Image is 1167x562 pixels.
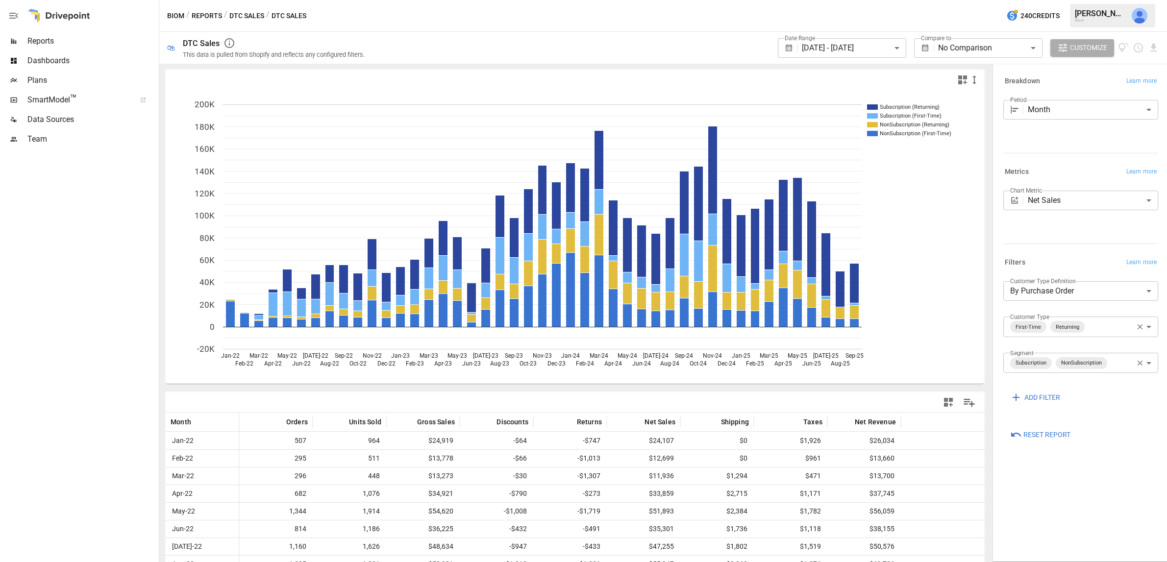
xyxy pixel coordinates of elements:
[547,360,566,367] text: Dec-23
[1118,39,1129,57] button: View documentation
[538,503,602,520] span: -$1,719
[171,417,191,427] span: Month
[195,144,215,154] text: 160K
[685,503,749,520] span: $2,384
[732,352,750,359] text: Jan-25
[685,520,749,538] span: $1,736
[27,94,129,106] span: SmartModel
[465,485,528,502] span: -$790
[171,432,234,449] span: Jan-22
[938,38,1042,58] div: No Comparison
[685,467,749,485] span: $1,294
[1010,313,1049,321] label: Customer Type
[244,485,308,502] span: 682
[1052,321,1083,333] span: Returning
[249,352,268,359] text: Mar-22
[195,189,215,198] text: 120K
[318,503,381,520] span: 1,914
[171,467,234,485] span: Mar-22
[199,277,215,287] text: 40K
[1070,42,1107,54] span: Customize
[612,450,675,467] span: $12,699
[166,90,985,384] svg: A chart.
[788,352,807,359] text: May-25
[465,503,528,520] span: -$1,008
[685,450,749,467] span: $0
[1020,10,1060,22] span: 240 Credits
[802,360,821,367] text: Jun-25
[195,211,215,220] text: 100K
[303,352,328,359] text: [DATE]-22
[832,467,896,485] span: $13,700
[221,352,240,359] text: Jan-22
[759,450,822,467] span: $961
[286,417,308,427] span: Orders
[277,352,297,359] text: May-22
[832,485,896,502] span: $37,745
[171,538,234,555] span: [DATE]-22
[1024,391,1060,404] span: ADD FILTER
[292,360,311,367] text: Jun-22
[27,114,157,125] span: Data Sources
[318,450,381,467] span: 511
[27,133,157,145] span: Team
[417,417,455,427] span: Gross Sales
[229,10,264,22] button: DTC Sales
[538,450,602,467] span: -$1,013
[434,360,452,367] text: Apr-23
[1028,100,1158,120] div: Month
[406,360,424,367] text: Feb-23
[561,352,580,359] text: Jan-24
[576,360,594,367] text: Feb-24
[538,485,602,502] span: -$273
[1010,349,1033,357] label: Segment
[1148,42,1159,53] button: Download report
[363,352,382,359] text: Nov-22
[958,391,980,414] button: Manage Columns
[760,352,778,359] text: Mar-25
[70,93,77,105] span: ™
[335,352,353,359] text: Sep-22
[1126,76,1157,86] span: Learn more
[590,352,608,359] text: Mar-24
[27,35,157,47] span: Reports
[27,55,157,67] span: Dashboards
[538,520,602,538] span: -$491
[1050,39,1114,57] button: Customize
[27,74,157,86] span: Plans
[391,467,455,485] span: $13,273
[855,417,896,427] span: Net Revenue
[1057,357,1106,368] span: NonSubscription
[1132,8,1147,24] img: Will Gahagan
[759,538,822,555] span: $1,519
[244,450,308,467] span: 295
[632,360,651,367] text: Jun-24
[533,352,552,359] text: Nov-23
[266,10,270,22] div: /
[759,503,822,520] span: $1,782
[538,538,602,555] span: -$433
[538,467,602,485] span: -$1,307
[1005,167,1029,177] h6: Metrics
[660,360,679,367] text: Aug-24
[447,352,467,359] text: May-23
[1010,186,1042,195] label: Chart Metric
[880,130,951,137] text: NonSubscription (First-Time)
[391,503,455,520] span: $54,620
[1003,426,1077,443] button: Reset Report
[465,538,528,555] span: -$947
[832,520,896,538] span: $38,155
[803,417,822,427] span: Taxes
[1023,429,1070,441] span: Reset Report
[1002,7,1064,25] button: 240Credits
[465,520,528,538] span: -$432
[759,485,822,502] span: $1,171
[612,432,675,449] span: $24,107
[1126,2,1153,29] button: Will Gahagan
[612,467,675,485] span: $11,936
[264,360,282,367] text: Apr-22
[473,352,498,359] text: [DATE]-23
[785,34,815,42] label: Date Range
